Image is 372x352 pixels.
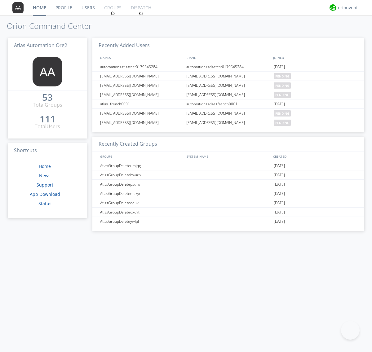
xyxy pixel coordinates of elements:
div: SYSTEM_NAME [185,152,272,161]
div: AtlasGroupDeletepaqro [99,180,184,189]
span: [DATE] [274,189,285,198]
div: [EMAIL_ADDRESS][DOMAIN_NAME] [185,81,272,90]
div: orionvontas+atlas+automation+org2 [338,5,361,11]
div: automation+atlas+french0001 [185,99,272,108]
div: AtlasGroupDeleteoxdvt [99,208,184,217]
div: [EMAIL_ADDRESS][DOMAIN_NAME] [185,72,272,81]
a: automation+atlastest0179545284automation+atlastest0179545284[DATE] [92,62,364,72]
div: [EMAIL_ADDRESS][DOMAIN_NAME] [99,72,184,81]
div: AtlasGroupDeletedeuvj [99,198,184,207]
a: [EMAIL_ADDRESS][DOMAIN_NAME][EMAIL_ADDRESS][DOMAIN_NAME]pending [92,81,364,90]
span: [DATE] [274,62,285,72]
iframe: Toggle Customer Support [341,321,360,340]
span: pending [274,92,291,98]
span: pending [274,73,291,79]
a: Support [37,182,53,188]
span: [DATE] [274,161,285,170]
span: Atlas Automation Org2 [14,42,67,49]
a: [EMAIL_ADDRESS][DOMAIN_NAME][EMAIL_ADDRESS][DOMAIN_NAME]pending [92,90,364,99]
span: [DATE] [274,217,285,226]
a: Home [39,163,51,169]
div: [EMAIL_ADDRESS][DOMAIN_NAME] [99,90,184,99]
a: [EMAIL_ADDRESS][DOMAIN_NAME][EMAIL_ADDRESS][DOMAIN_NAME]pending [92,109,364,118]
a: AtlasGroupDeletedeuvj[DATE] [92,198,364,208]
div: AtlasGroupDeletemskyn [99,189,184,198]
a: [EMAIL_ADDRESS][DOMAIN_NAME][EMAIL_ADDRESS][DOMAIN_NAME]pending [92,118,364,127]
a: [EMAIL_ADDRESS][DOMAIN_NAME][EMAIL_ADDRESS][DOMAIN_NAME]pending [92,72,364,81]
a: News [39,173,51,178]
img: 29d36aed6fa347d5a1537e7736e6aa13 [330,4,336,11]
a: AtlasGroupDeleteumjqg[DATE] [92,161,364,170]
h3: Recently Added Users [92,38,364,53]
div: Total Groups [33,101,62,108]
h3: Recently Created Groups [92,137,364,152]
div: JOINED [272,53,358,62]
img: 373638.png [33,57,62,86]
div: [EMAIL_ADDRESS][DOMAIN_NAME] [99,118,184,127]
div: [EMAIL_ADDRESS][DOMAIN_NAME] [185,90,272,99]
a: AtlasGroupDeleteywlpi[DATE] [92,217,364,226]
div: AtlasGroupDeleteywlpi [99,217,184,226]
span: [DATE] [274,99,285,109]
h3: Shortcuts [8,143,87,158]
div: GROUPS [99,152,184,161]
a: AtlasGroupDeletemskyn[DATE] [92,189,364,198]
span: pending [274,82,291,89]
a: App Download [30,191,60,197]
div: [EMAIL_ADDRESS][DOMAIN_NAME] [99,109,184,118]
a: AtlasGroupDeletepaqro[DATE] [92,180,364,189]
span: [DATE] [274,180,285,189]
a: AtlasGroupDeletebwarb[DATE] [92,170,364,180]
a: 53 [42,94,53,101]
div: [EMAIL_ADDRESS][DOMAIN_NAME] [99,81,184,90]
div: 111 [40,116,55,122]
div: CREATED [272,152,358,161]
div: atlas+french0001 [99,99,184,108]
div: AtlasGroupDeleteumjqg [99,161,184,170]
div: AtlasGroupDeletebwarb [99,170,184,179]
span: [DATE] [274,198,285,208]
div: [EMAIL_ADDRESS][DOMAIN_NAME] [185,109,272,118]
a: Status [38,200,51,206]
a: AtlasGroupDeleteoxdvt[DATE] [92,208,364,217]
div: 53 [42,94,53,100]
div: EMAIL [185,53,272,62]
img: spin.svg [111,11,115,15]
img: spin.svg [139,11,143,15]
img: 373638.png [12,2,24,13]
div: NAMES [99,53,184,62]
span: [DATE] [274,170,285,180]
div: automation+atlastest0179545284 [185,62,272,71]
span: pending [274,110,291,117]
div: Total Users [35,123,60,130]
div: automation+atlastest0179545284 [99,62,184,71]
span: pending [274,120,291,126]
a: atlas+french0001automation+atlas+french0001[DATE] [92,99,364,109]
div: [EMAIL_ADDRESS][DOMAIN_NAME] [185,118,272,127]
a: 111 [40,116,55,123]
span: [DATE] [274,208,285,217]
